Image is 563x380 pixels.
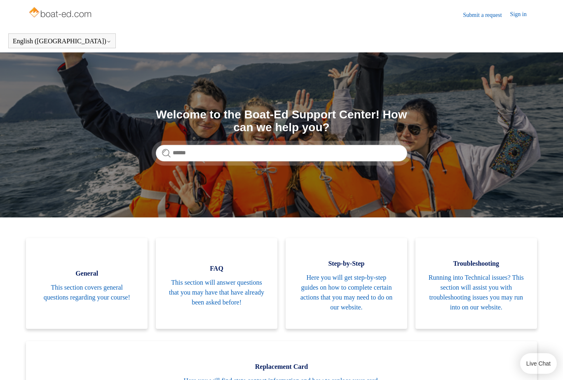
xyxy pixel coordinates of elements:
[38,362,524,372] span: Replacement Card
[26,238,148,329] a: General This section covers general questions regarding your course!
[428,259,525,269] span: Troubleshooting
[286,238,407,329] a: Step-by-Step Here you will get step-by-step guides on how to complete certain actions that you ma...
[156,145,407,161] input: Search
[38,269,135,279] span: General
[38,283,135,302] span: This section covers general questions regarding your course!
[415,238,537,329] a: Troubleshooting Running into Technical issues? This section will assist you with troubleshooting ...
[520,353,557,374] button: Live Chat
[463,11,510,19] a: Submit a request
[13,38,111,45] button: English ([GEOGRAPHIC_DATA])
[28,5,94,21] img: Boat-Ed Help Center home page
[298,259,395,269] span: Step-by-Step
[428,273,525,312] span: Running into Technical issues? This section will assist you with troubleshooting issues you may r...
[298,273,395,312] span: Here you will get step-by-step guides on how to complete certain actions that you may need to do ...
[168,278,265,307] span: This section will answer questions that you may have that have already been asked before!
[510,10,535,20] a: Sign in
[156,109,407,134] h1: Welcome to the Boat-Ed Support Center! How can we help you?
[156,238,277,329] a: FAQ This section will answer questions that you may have that have already been asked before!
[168,264,265,274] span: FAQ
